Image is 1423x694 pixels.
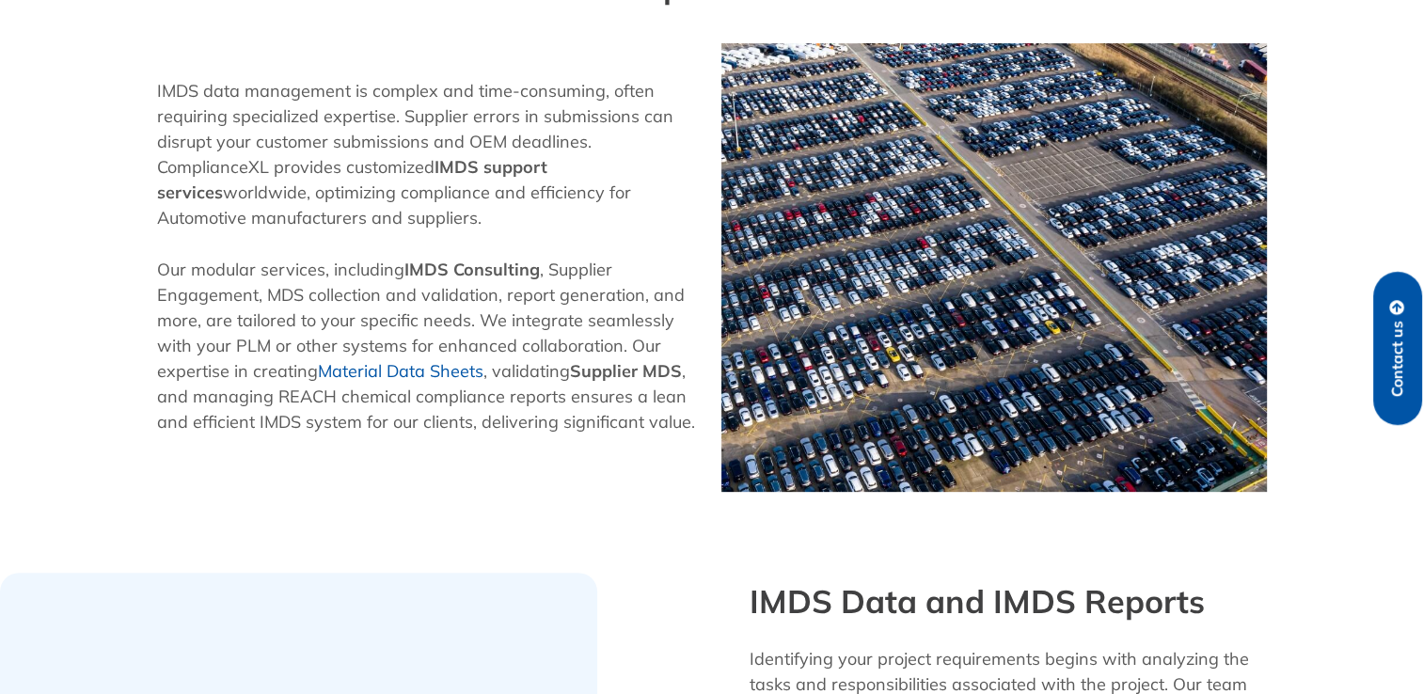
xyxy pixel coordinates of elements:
[157,257,703,434] p: Our modular services, including , Supplier Engagement, MDS collection and validation, report gene...
[1389,321,1406,397] span: Contact us
[318,360,483,382] a: Material Data Sheets
[157,78,703,230] p: IMDS data management is complex and time-consuming, often requiring specialized expertise. Suppli...
[1373,272,1422,425] a: Contact us
[750,582,1267,623] h3: IMDS Data and IMDS Reports
[721,43,1267,492] img: IMDS Compliance
[404,259,540,280] strong: IMDS Consulting
[570,360,682,382] strong: Supplier MDS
